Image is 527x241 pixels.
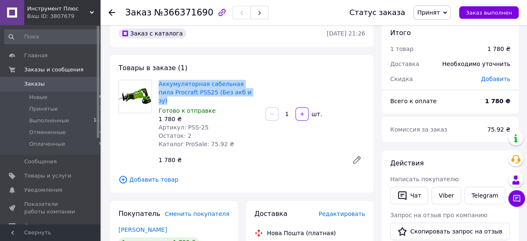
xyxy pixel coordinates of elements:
span: Заказ выполнен [466,10,512,16]
span: Действия [390,159,424,167]
span: Товары и услуги [24,172,71,180]
input: Поиск [4,29,103,44]
span: Заказ [125,8,151,18]
span: Выполненные [29,117,69,124]
span: Всего к оплате [390,98,436,104]
b: 1 780 ₴ [485,98,510,104]
span: Добавить товар [119,175,365,184]
span: 34 [96,129,102,136]
div: 1 780 ₴ [487,45,510,53]
span: Редактировать [318,211,365,217]
span: Артикул: PSS-25 [159,124,209,131]
button: Заказ выполнен [459,6,519,19]
span: 3 [99,105,102,113]
div: Статус заказа [349,8,405,17]
div: 1 780 ₴ [159,115,259,123]
span: Комиссия за заказ [390,126,447,133]
span: Инструмент Плюс [27,5,90,13]
span: №366371690 [154,8,213,18]
button: Чат [390,187,428,204]
span: Доставка [390,61,419,67]
span: Отзывы [24,222,46,230]
span: Сообщения [24,158,57,165]
img: Аккумуляторная сабельная пила Procraft PSS25 (Без акб и зу) [119,80,151,113]
a: Аккумуляторная сабельная пила Procraft PSS25 (Без акб и зу) [159,81,251,104]
span: Отмененные [29,129,66,136]
span: 143 [93,117,102,124]
span: Новые [29,94,48,101]
span: Написать покупателю [390,176,459,183]
span: Показатели работы компании [24,200,77,216]
a: Редактировать [348,152,365,168]
button: Чат с покупателем [508,190,525,207]
span: Готово к отправке [159,107,216,114]
div: Заказ с каталога [119,28,186,38]
div: Ваш ID: 3807679 [27,13,100,20]
span: 0 [99,94,102,101]
span: Уведомления [24,186,62,194]
span: Принятые [29,105,58,113]
span: Каталог ProSale: 75.92 ₴ [159,141,234,147]
span: 75.92 ₴ [487,126,510,133]
div: Нова Пошта (платная) [265,229,338,237]
time: [DATE] 21:26 [327,30,365,37]
span: Покупатель [119,210,160,218]
button: Скопировать запрос на отзыв [390,223,509,240]
span: Скидка [390,76,413,82]
span: Итого [390,29,411,37]
span: 1 товар [390,46,414,52]
span: Сменить покупателя [165,211,229,217]
span: Доставка [255,210,287,218]
a: [PERSON_NAME] [119,226,167,233]
a: Telegram [464,187,505,204]
div: шт. [310,110,323,118]
span: Товары в заказе (1) [119,64,187,72]
div: Вернуться назад [108,8,115,17]
span: Запрос на отзыв про компанию [390,212,487,218]
span: Добавить [481,76,510,82]
div: 1 780 ₴ [155,154,345,166]
span: Принят [417,9,440,16]
a: Viber [431,187,461,204]
span: Заказы [24,80,45,88]
span: 0 [99,140,102,148]
span: Оплаченные [29,140,65,148]
div: Необходимо уточнить [437,55,515,73]
span: Заказы и сообщения [24,66,83,74]
span: Главная [24,52,48,59]
span: Остаток: 2 [159,132,192,139]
